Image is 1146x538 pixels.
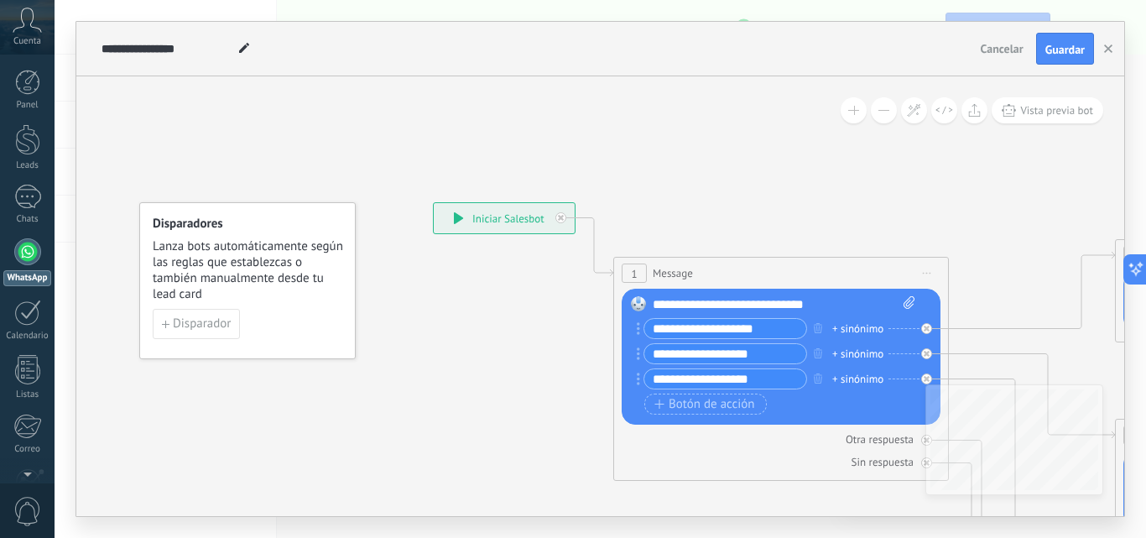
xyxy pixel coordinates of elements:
div: Calendario [3,331,52,342]
div: Otra respuesta [846,432,914,447]
div: Listas [3,389,52,400]
span: Disparador [173,318,231,330]
div: WhatsApp [3,270,51,286]
button: Disparador [153,309,240,339]
button: Guardar [1036,33,1094,65]
div: + sinónimo [832,346,883,363]
div: Sin respuesta [852,455,914,469]
button: Vista previa bot [992,97,1103,123]
div: Iniciar Salesbot [434,203,575,233]
div: + sinónimo [832,371,883,388]
div: Panel [3,100,52,111]
div: Correo [3,444,52,455]
div: Leads [3,160,52,171]
span: Cuenta [13,36,41,47]
h4: Disparadores [153,216,344,232]
span: Botón de acción [654,398,755,411]
div: Chats [3,214,52,225]
span: Cancelar [981,41,1024,56]
span: 1 [631,267,637,281]
button: Cancelar [974,36,1030,61]
span: Vista previa bot [1020,103,1093,118]
div: + sinónimo [832,321,883,337]
button: Botón de acción [644,394,767,415]
span: Message [653,265,693,281]
span: Lanza bots automáticamente según las reglas que establezcas o también manualmente desde tu lead card [153,238,344,302]
span: Guardar [1045,44,1085,55]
